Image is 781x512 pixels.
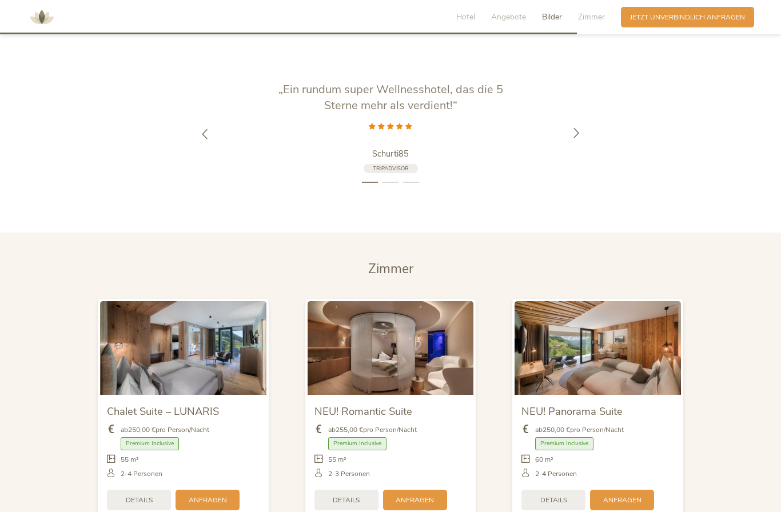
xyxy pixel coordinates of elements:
a: AMONTI & LUNARIS Wellnessresort [25,14,59,20]
span: Bilder [542,11,562,22]
span: Angebote [491,11,526,22]
b: 250,00 € [128,425,156,434]
span: „Ein rundum super Wellnesshotel, das die 5 Sterne mehr als verdient!“ [278,82,503,113]
span: Details [540,495,567,505]
span: 60 m² [535,455,553,465]
span: NEU! Panorama Suite [521,404,623,418]
span: Schurti85 [372,148,409,159]
span: 2-3 Personen [328,469,370,479]
span: Zimmer [368,260,413,278]
span: 55 m² [328,455,346,465]
span: Details [333,495,360,505]
span: Premium Inclusive [535,437,593,450]
b: 250,00 € [543,425,570,434]
span: 55 m² [121,455,139,465]
span: Zimmer [578,11,605,22]
span: Hotel [456,11,475,22]
span: Details [126,495,153,505]
span: Anfragen [396,495,434,505]
span: Premium Inclusive [121,437,179,450]
span: ab pro Person/Nacht [535,425,624,435]
span: Anfragen [189,495,227,505]
span: Chalet Suite – LUNARIS [107,404,219,418]
span: 2-4 Personen [535,469,577,479]
span: NEU! Romantic Suite [314,404,412,418]
img: NEU! Romantic Suite [308,301,474,394]
span: 2-4 Personen [121,469,162,479]
span: ab pro Person/Nacht [121,425,209,435]
span: ab pro Person/Nacht [328,425,417,435]
span: Jetzt unverbindlich anfragen [630,13,745,22]
span: Tripadvisor [373,165,409,172]
a: Schurti85 [276,148,505,159]
img: Chalet Suite – LUNARIS [100,301,266,394]
span: Anfragen [603,495,641,505]
img: NEU! Panorama Suite [515,301,681,394]
a: Tripadvisor [364,164,418,174]
b: 255,00 € [336,425,363,434]
span: Premium Inclusive [328,437,386,450]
